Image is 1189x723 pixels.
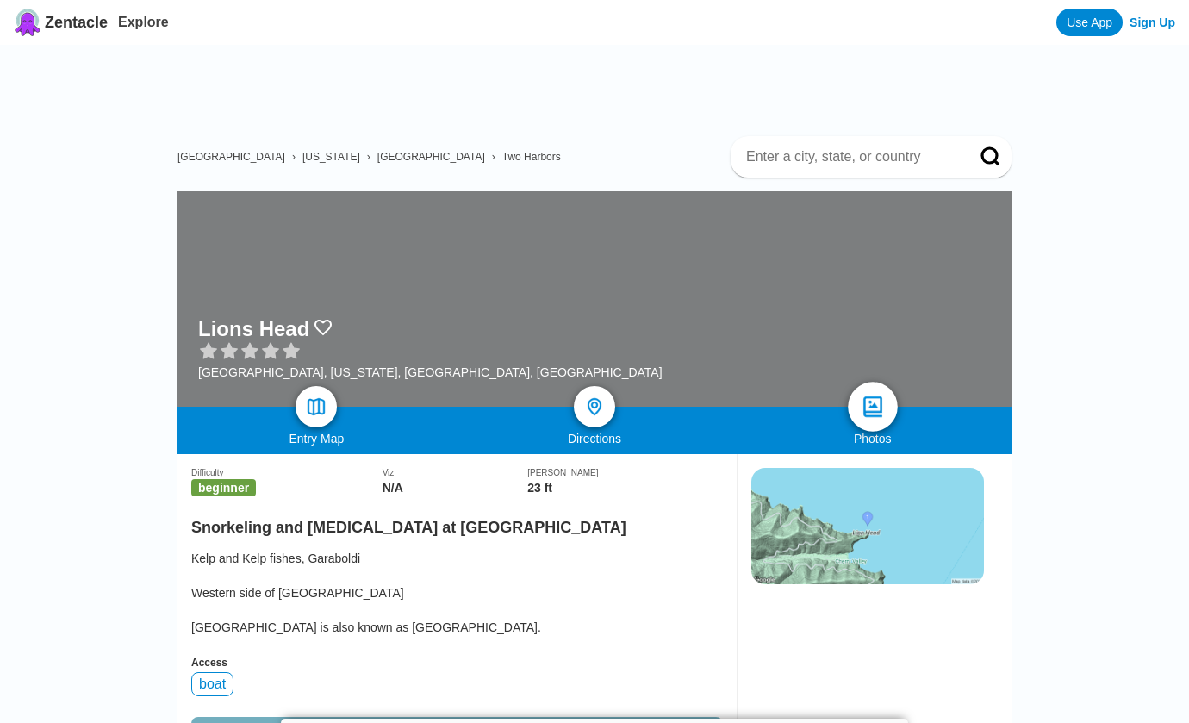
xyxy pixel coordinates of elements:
span: › [492,151,495,163]
h2: Snorkeling and [MEDICAL_DATA] at [GEOGRAPHIC_DATA] [191,508,723,537]
img: photos [860,395,885,420]
a: [US_STATE] [302,151,360,163]
span: › [367,151,370,163]
img: Zentacle logo [14,9,41,36]
a: photos [848,382,898,432]
div: Entry Map [177,432,456,446]
div: [GEOGRAPHIC_DATA], [US_STATE], [GEOGRAPHIC_DATA], [GEOGRAPHIC_DATA] [198,365,663,379]
a: [GEOGRAPHIC_DATA] [377,151,485,163]
span: Zentacle [45,14,108,32]
div: Photos [733,432,1012,446]
a: Explore [118,15,169,29]
a: Two Harbors [502,151,561,163]
div: Viz [383,468,528,477]
iframe: Advertisement [191,45,1012,122]
img: staticmap [751,468,984,584]
div: Kelp and Kelp fishes, Garaboldi Western side of [GEOGRAPHIC_DATA] [GEOGRAPHIC_DATA] is also known... [191,550,723,636]
h1: Lions Head [198,317,309,341]
a: map [296,386,337,427]
span: beginner [191,479,256,496]
a: Sign Up [1130,16,1175,29]
a: Zentacle logoZentacle [14,9,108,36]
img: map [306,396,327,417]
a: Use App [1056,9,1123,36]
div: N/A [383,481,528,495]
div: Directions [456,432,734,446]
div: 23 ft [527,481,723,495]
div: Difficulty [191,468,383,477]
div: Access [191,657,723,669]
div: boat [191,672,233,696]
img: directions [584,396,605,417]
input: Enter a city, state, or country [744,148,956,165]
a: [GEOGRAPHIC_DATA] [177,151,285,163]
span: › [292,151,296,163]
div: [PERSON_NAME] [527,468,723,477]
